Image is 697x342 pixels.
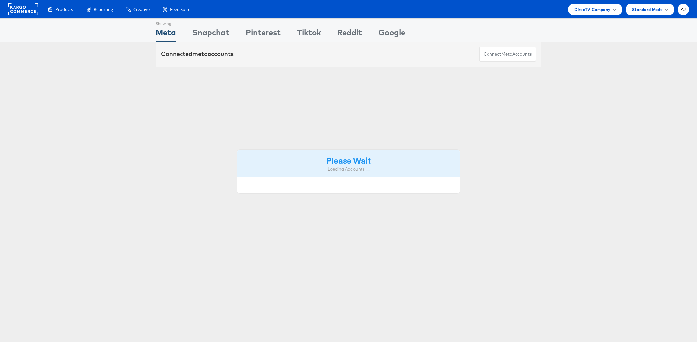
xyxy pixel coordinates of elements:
[297,27,321,42] div: Tiktok
[242,166,455,172] div: Loading Accounts ....
[574,6,610,13] span: DirecTV Company
[246,27,281,42] div: Pinterest
[156,19,176,27] div: Showing
[55,6,73,13] span: Products
[133,6,150,13] span: Creative
[94,6,113,13] span: Reporting
[161,50,234,58] div: Connected accounts
[192,27,229,42] div: Snapchat
[337,27,362,42] div: Reddit
[192,50,208,58] span: meta
[681,7,686,12] span: AJ
[170,6,190,13] span: Feed Suite
[479,47,536,62] button: ConnectmetaAccounts
[378,27,405,42] div: Google
[156,27,176,42] div: Meta
[501,51,512,57] span: meta
[326,155,371,166] strong: Please Wait
[632,6,663,13] span: Standard Mode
